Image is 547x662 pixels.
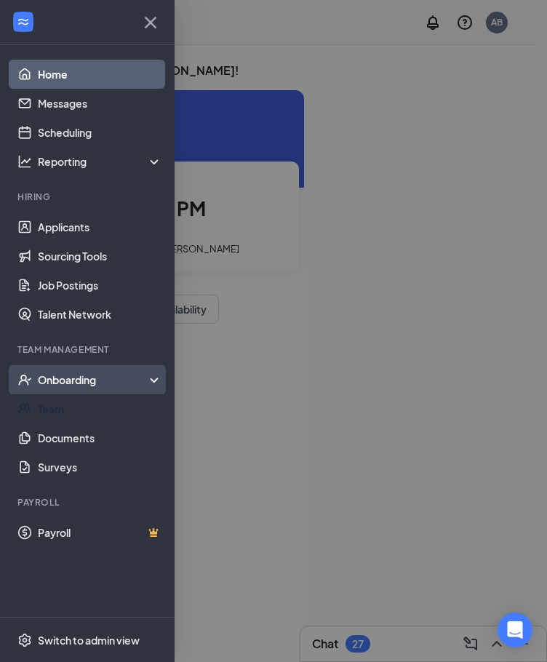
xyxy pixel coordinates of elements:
[17,372,32,387] svg: UserCheck
[38,89,162,118] a: Messages
[38,423,162,452] a: Documents
[38,394,162,423] a: Team
[38,452,162,482] a: Surveys
[17,496,159,509] div: Payroll
[38,242,162,271] a: Sourcing Tools
[38,633,140,647] div: Switch to admin view
[17,191,159,203] div: Hiring
[38,300,162,329] a: Talent Network
[498,613,532,647] div: Open Intercom Messenger
[17,343,159,356] div: Team Management
[38,372,150,387] div: Onboarding
[38,518,162,547] a: PayrollCrown
[38,154,163,169] div: Reporting
[38,60,162,89] a: Home
[16,15,31,29] svg: WorkstreamLogo
[38,212,162,242] a: Applicants
[139,11,162,34] svg: Cross
[38,271,162,300] a: Job Postings
[17,633,32,647] svg: Settings
[17,154,32,169] svg: Analysis
[38,118,162,147] a: Scheduling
